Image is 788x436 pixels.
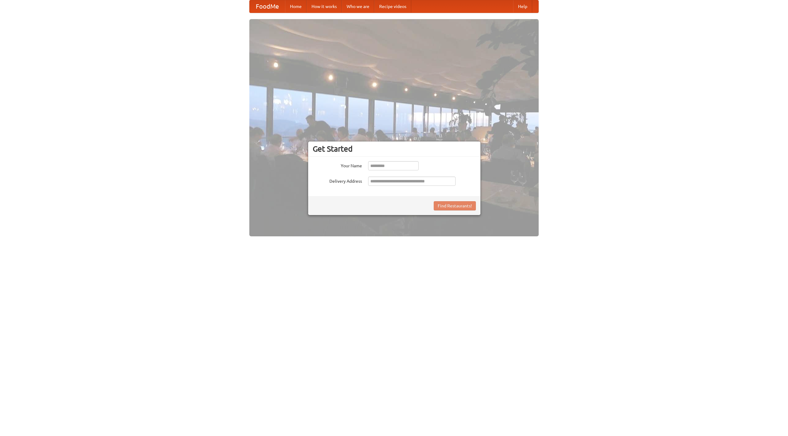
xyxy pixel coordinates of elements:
button: Find Restaurants! [434,201,476,210]
label: Delivery Address [313,177,362,184]
a: FoodMe [250,0,285,13]
a: Recipe videos [374,0,411,13]
a: Who we are [342,0,374,13]
a: How it works [307,0,342,13]
a: Help [513,0,532,13]
label: Your Name [313,161,362,169]
h3: Get Started [313,144,476,153]
a: Home [285,0,307,13]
